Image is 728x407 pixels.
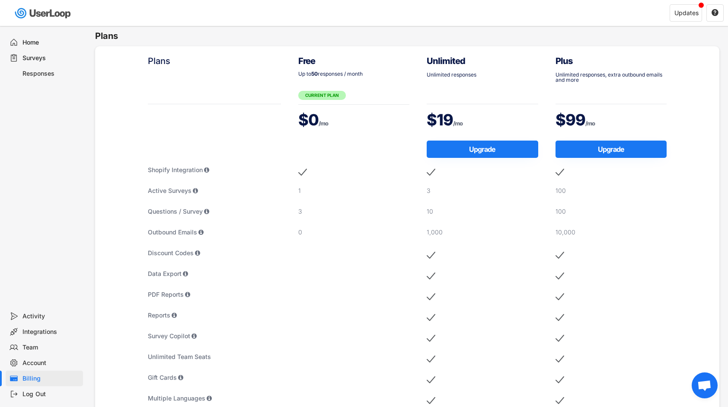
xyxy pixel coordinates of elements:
[556,207,667,216] div: 100
[148,186,281,195] div: Active Surveys
[427,332,435,345] img: MobileAcceptMajor.svg
[556,141,667,158] button: Upgrade
[585,120,595,127] font: /mo
[22,312,80,320] div: Activity
[427,109,538,131] div: $19
[148,166,281,174] div: Shopify Integration
[692,372,718,398] div: Chat öffnen
[427,311,435,324] img: MobileAcceptMajor.svg
[427,249,435,262] img: MobileAcceptMajor.svg
[427,166,435,179] img: MobileAcceptMajor.svg
[95,30,728,42] h6: Plans
[427,72,538,77] div: Unlimited responses
[711,9,719,17] button: 
[148,228,281,237] div: Outbound Emails
[22,328,80,336] div: Integrations
[556,353,564,365] img: MobileAcceptMajor.svg
[712,9,718,16] text: 
[298,207,410,216] div: 3
[148,311,281,320] div: Reports
[148,55,281,67] div: Plans
[298,91,346,100] div: CURRENT PLAN
[148,207,281,216] div: Questions / Survey
[22,38,80,47] div: Home
[427,373,435,386] img: MobileAcceptMajor.svg
[556,249,564,262] img: MobileAcceptMajor.svg
[556,72,667,83] div: Unlimited responses, extra outbound emails and more
[148,332,281,340] div: Survey Copilot
[148,290,281,299] div: PDF Reports
[556,332,564,345] img: MobileAcceptMajor.svg
[453,120,463,127] font: /mo
[556,109,667,131] div: $99
[427,290,435,303] img: MobileAcceptMajor.svg
[427,394,435,407] img: MobileAcceptMajor.svg
[298,109,410,131] div: $0
[22,375,80,383] div: Billing
[556,290,564,303] img: MobileAcceptMajor.svg
[311,71,318,77] strong: 50
[556,311,564,324] img: MobileAcceptMajor.svg
[427,186,538,195] div: 3
[22,390,80,398] div: Log Out
[298,166,307,179] img: MobileAcceptMajor.svg
[298,186,410,195] div: 1
[556,166,564,179] img: MobileAcceptMajor.svg
[556,394,564,407] img: MobileAcceptMajor.svg
[556,55,667,67] div: Plus
[148,269,281,278] div: Data Export
[427,55,538,67] div: Unlimited
[22,359,80,367] div: Account
[298,228,410,237] div: 0
[319,120,328,127] font: /mo
[556,186,667,195] div: 100
[148,353,281,361] div: Unlimited Team Seats
[556,373,564,386] img: MobileAcceptMajor.svg
[556,269,564,282] img: MobileAcceptMajor.svg
[427,228,538,237] div: 1,000
[13,4,74,22] img: userloop-logo-01.svg
[427,207,538,216] div: 10
[556,228,667,237] div: 10,000
[22,54,80,62] div: Surveys
[674,10,699,16] div: Updates
[427,141,538,158] button: Upgrade
[22,343,80,352] div: Team
[148,394,281,403] div: Multiple Languages
[298,55,410,67] div: Free
[22,70,80,78] div: Responses
[427,353,435,365] img: MobileAcceptMajor.svg
[148,249,281,257] div: Discount Codes
[427,269,435,282] img: MobileAcceptMajor.svg
[298,71,410,77] div: Up to responses / month
[148,373,281,382] div: Gift Cards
